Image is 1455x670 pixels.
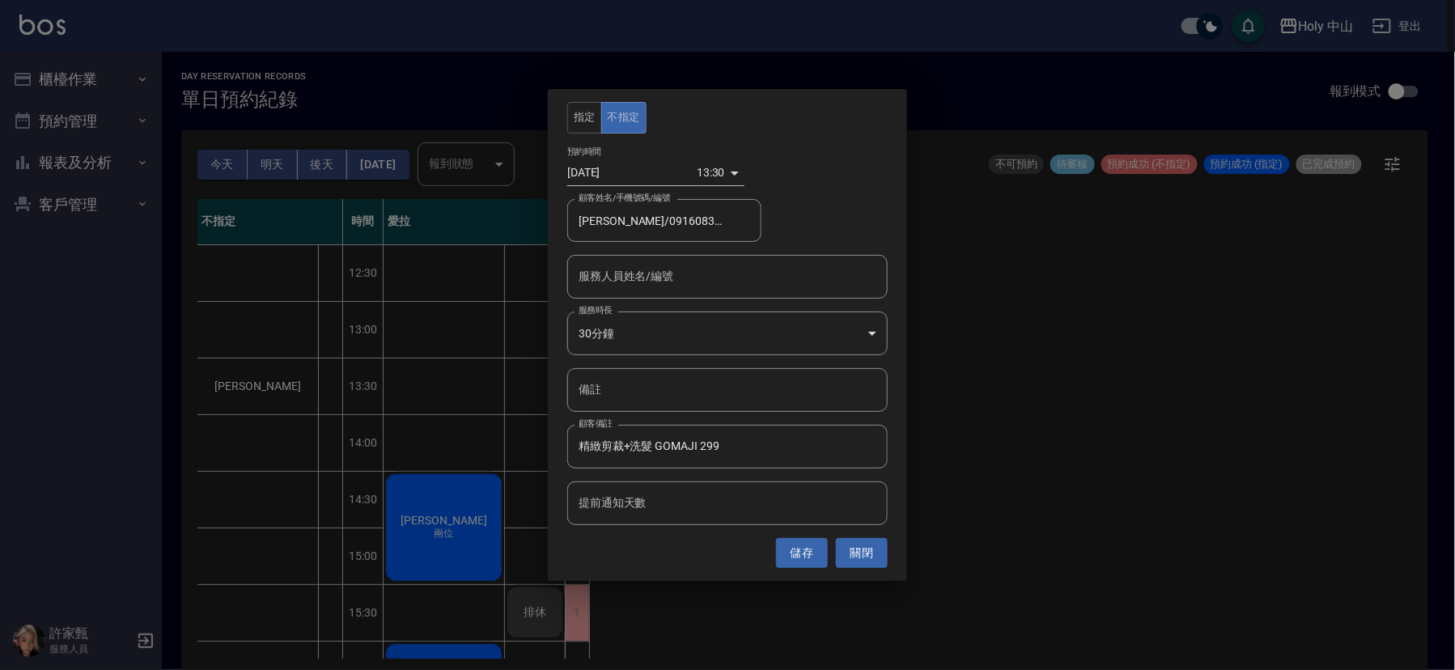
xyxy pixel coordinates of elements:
button: 指定 [567,102,602,134]
button: 不指定 [601,102,647,134]
div: 30分鐘 [567,312,888,355]
div: 13:30 [697,159,725,186]
label: 顧客姓名/手機號碼/編號 [579,192,671,204]
input: Choose date, selected date is 2025-09-14 [567,159,697,186]
label: 服務時長 [579,304,613,316]
button: 儲存 [776,538,828,568]
label: 顧客備註 [579,418,613,430]
label: 預約時間 [567,146,601,158]
button: 關閉 [836,538,888,568]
